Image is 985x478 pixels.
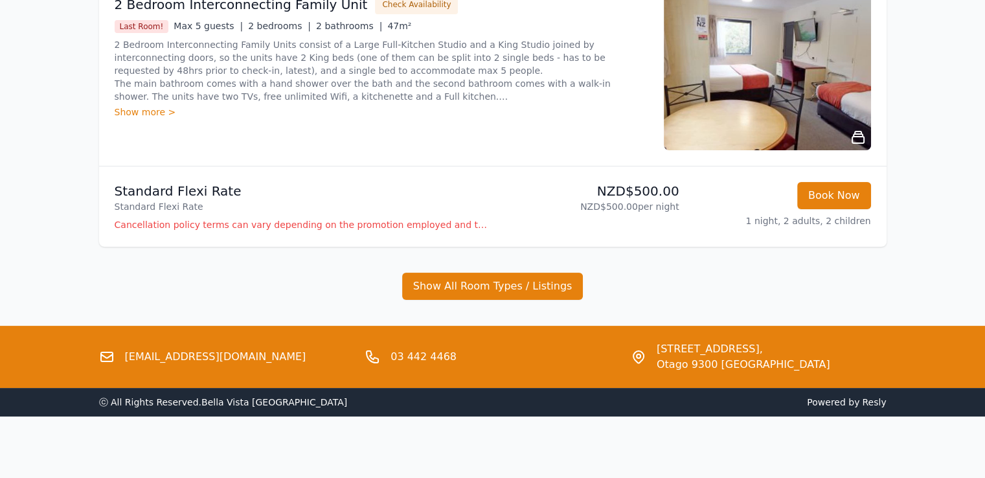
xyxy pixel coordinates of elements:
span: 2 bathrooms | [316,21,382,31]
p: Standard Flexi Rate [115,182,488,200]
span: 2 bedrooms | [248,21,311,31]
p: 2 Bedroom Interconnecting Family Units consist of a Large Full-Kitchen Studio and a King Studio j... [115,38,648,103]
p: Cancellation policy terms can vary depending on the promotion employed and the time of stay of th... [115,218,488,231]
span: Powered by [498,396,887,409]
p: NZD$500.00 [498,182,679,200]
p: NZD$500.00 per night [498,200,679,213]
span: 47m² [387,21,411,31]
p: Standard Flexi Rate [115,200,488,213]
p: 1 night, 2 adults, 2 children [690,214,871,227]
span: [STREET_ADDRESS], [657,341,830,357]
button: Book Now [797,182,871,209]
div: Show more > [115,106,648,119]
button: Show All Room Types / Listings [402,273,583,300]
a: [EMAIL_ADDRESS][DOMAIN_NAME] [125,349,306,365]
span: Otago 9300 [GEOGRAPHIC_DATA] [657,357,830,372]
span: Max 5 guests | [174,21,243,31]
a: Resly [862,397,886,407]
a: 03 442 4468 [391,349,457,365]
span: Last Room! [115,20,169,33]
span: ⓒ All Rights Reserved. Bella Vista [GEOGRAPHIC_DATA] [99,397,348,407]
